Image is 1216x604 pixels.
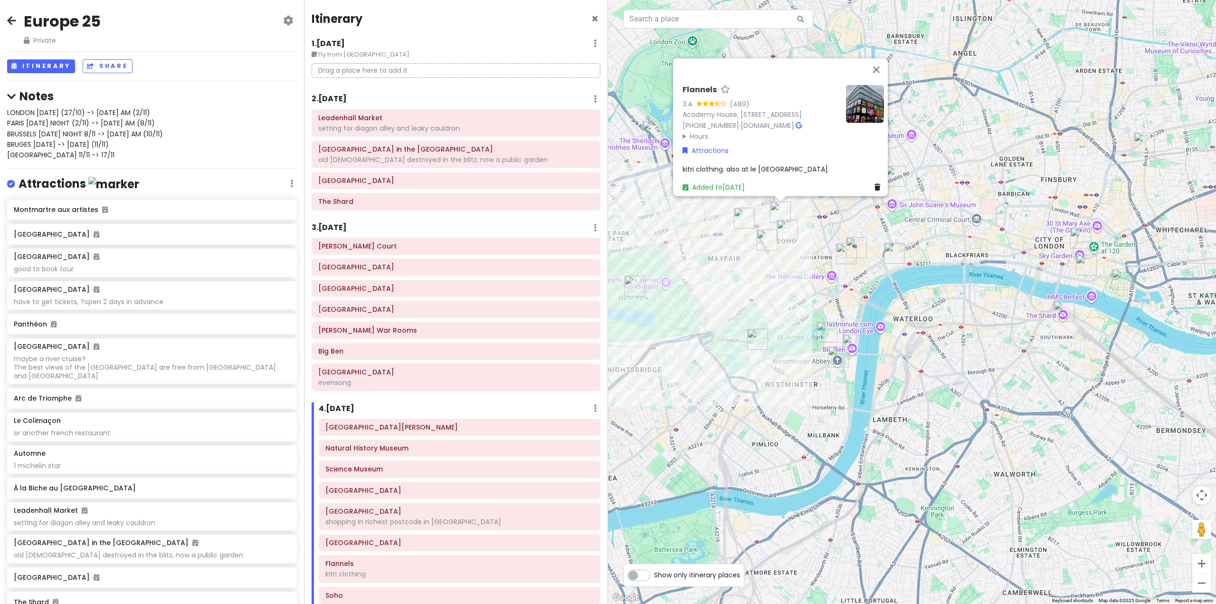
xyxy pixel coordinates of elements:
div: good to book tour [14,265,290,273]
i: Added to itinerary [51,321,57,327]
a: Added to[DATE] [683,182,745,192]
button: Keyboard shortcuts [1052,597,1093,604]
h6: Tower of London [318,176,594,185]
button: Itinerary [7,59,75,73]
i: Google Maps [796,122,802,128]
div: Oxford Street [734,208,755,229]
div: old [DEMOGRAPHIC_DATA] destroyed in the blitz, now a public garden [318,155,594,164]
button: Drag Pegman onto the map to open Street View [1192,520,1211,539]
div: Novelty Automation [885,166,906,187]
h6: 4 . [DATE] [319,404,354,414]
h6: Buckingham Palace [318,305,594,314]
h6: The Shard [318,197,594,206]
div: The Shard [1054,301,1074,322]
div: Churchill War Rooms [817,322,837,343]
h6: Flannels [325,559,594,568]
a: Terms (opens in new tab) [1156,598,1169,603]
div: shopping in richest postcode in [GEOGRAPHIC_DATA] [325,518,594,526]
h6: Montmartre aux artistes [14,205,290,214]
img: Google [610,592,642,604]
summary: Hours [683,131,838,141]
h6: Soho [325,591,594,600]
span: Private [24,35,101,46]
div: Covent Garden [846,237,867,258]
button: Zoom out [1192,574,1211,593]
div: Soho [777,220,798,241]
i: Added to itinerary [94,343,99,350]
i: Added to itinerary [82,507,87,514]
span: Map data ©2025 Google [1099,598,1150,603]
h6: Panthéon [14,320,290,328]
h6: [GEOGRAPHIC_DATA] [14,342,99,351]
h6: Arc de Triomphe [14,394,290,403]
div: Buckingham Palace [747,329,768,350]
h6: Churchill War Rooms [318,326,594,335]
h6: Flannels [683,85,717,95]
p: Drag a place here to add it [312,63,600,78]
span: LONDON [DATE] (27/10) -> [DATE] AM (2/11) PARIS [DATE] NIGHT (2/11) -> [DATE] AM (8/11) BRUSSELS ... [7,108,163,160]
i: Added to itinerary [94,253,99,260]
button: Share [83,59,132,73]
button: Close [865,58,888,81]
span: Close itinerary [591,11,598,27]
div: setting for diagon alley and leaky cauldron [318,124,594,133]
a: Click to see this area on Google Maps [610,592,642,604]
h6: Automne [14,449,46,458]
img: marker [88,177,139,192]
button: Zoom in [1192,554,1211,573]
span: kitri clothing. also at le [GEOGRAPHIC_DATA] [683,164,828,173]
h6: Goodwin's Court [318,242,594,250]
i: Added to itinerary [76,395,81,402]
img: Picture of the place [846,85,884,123]
h6: 3 . [DATE] [312,223,347,233]
div: or another french restaurant [14,429,290,437]
h6: [GEOGRAPHIC_DATA] [14,573,290,582]
h6: St Dunstan in the East Church Garden [318,145,594,153]
h6: [GEOGRAPHIC_DATA] [14,230,290,239]
h6: À la Biche au [GEOGRAPHIC_DATA] [14,484,290,492]
h6: [GEOGRAPHIC_DATA] [14,252,99,261]
a: Academy House, [STREET_ADDRESS] [683,109,802,119]
div: have to get tickets, ?open 2 days in advance [14,297,290,306]
div: 1 michelin star [14,461,290,470]
div: Hyde Park [624,276,645,297]
a: [DOMAIN_NAME] [741,120,794,130]
h2: Europe 25 [24,11,101,31]
div: Flannels [770,201,791,222]
h6: Westminster Abbey [318,368,594,376]
div: Regent's Park [642,121,663,142]
a: Delete place [874,182,884,192]
h6: Regent Street [325,507,594,516]
h6: 1 . [DATE] [312,39,345,49]
a: Attractions [683,145,729,155]
div: Leadenhall Market [1070,228,1091,249]
button: Map camera controls [1192,486,1211,505]
div: (489) [730,98,750,109]
h6: 2 . [DATE] [312,94,347,104]
div: St Dunstan in the East Church Garden [1076,255,1097,276]
i: Added to itinerary [94,286,99,293]
a: Star place [721,85,730,95]
small: Fly from [GEOGRAPHIC_DATA] [312,50,600,59]
div: 3.4 [683,98,696,109]
div: · · [683,85,838,141]
div: Regent Street [757,230,778,250]
i: Added to itinerary [192,539,198,546]
h4: Attractions [19,176,139,192]
div: kitri clothing [325,570,594,578]
h6: Natural History Museum [325,444,594,452]
i: Added to itinerary [102,206,108,213]
h6: Leadenhall Market [318,114,594,122]
div: old [DEMOGRAPHIC_DATA] destroyed in the blitz, now a public garden [14,551,290,559]
div: Brick Lane Market [1134,133,1155,153]
h4: Itinerary [312,11,362,26]
i: Added to itinerary [94,574,99,581]
div: Goodwin's Court [836,243,857,264]
h4: Notes [7,89,297,104]
h6: Hyde Park [325,486,594,495]
button: Close [591,13,598,25]
a: [PHONE_NUMBER] [683,120,739,130]
h6: Le Colimaçon [14,416,61,425]
h6: Leadenhall Market [14,506,87,515]
div: setting for diagon alley and leaky cauldron [14,518,290,527]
